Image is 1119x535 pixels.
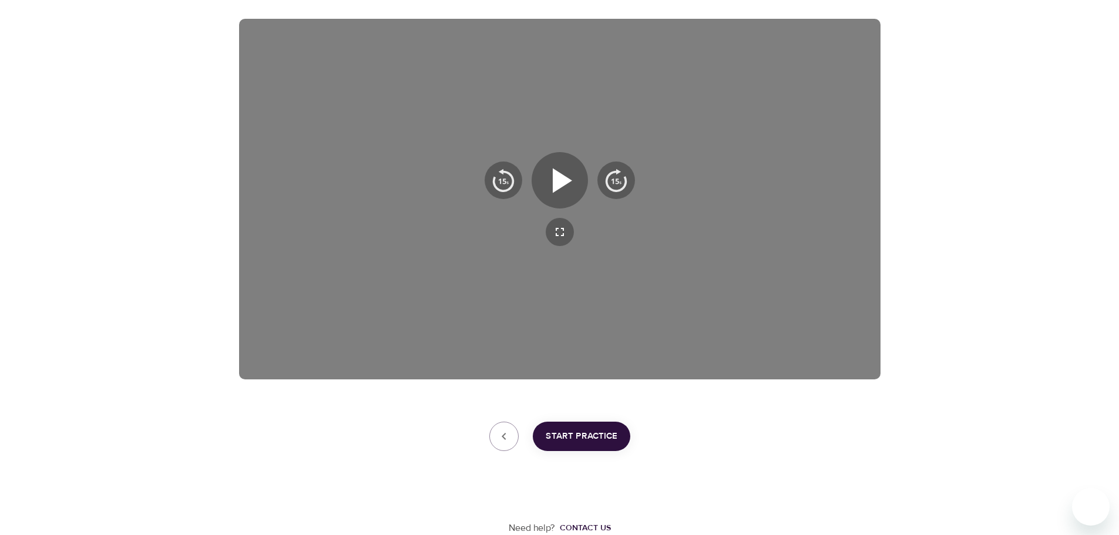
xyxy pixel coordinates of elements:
button: Start Practice [533,422,630,451]
iframe: Button to launch messaging window [1072,488,1110,526]
img: 15s_next.svg [604,169,628,192]
img: 15s_prev.svg [492,169,515,192]
div: Contact us [560,522,611,534]
span: Start Practice [546,429,617,444]
p: Need help? [509,521,555,535]
a: Contact us [555,522,611,534]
